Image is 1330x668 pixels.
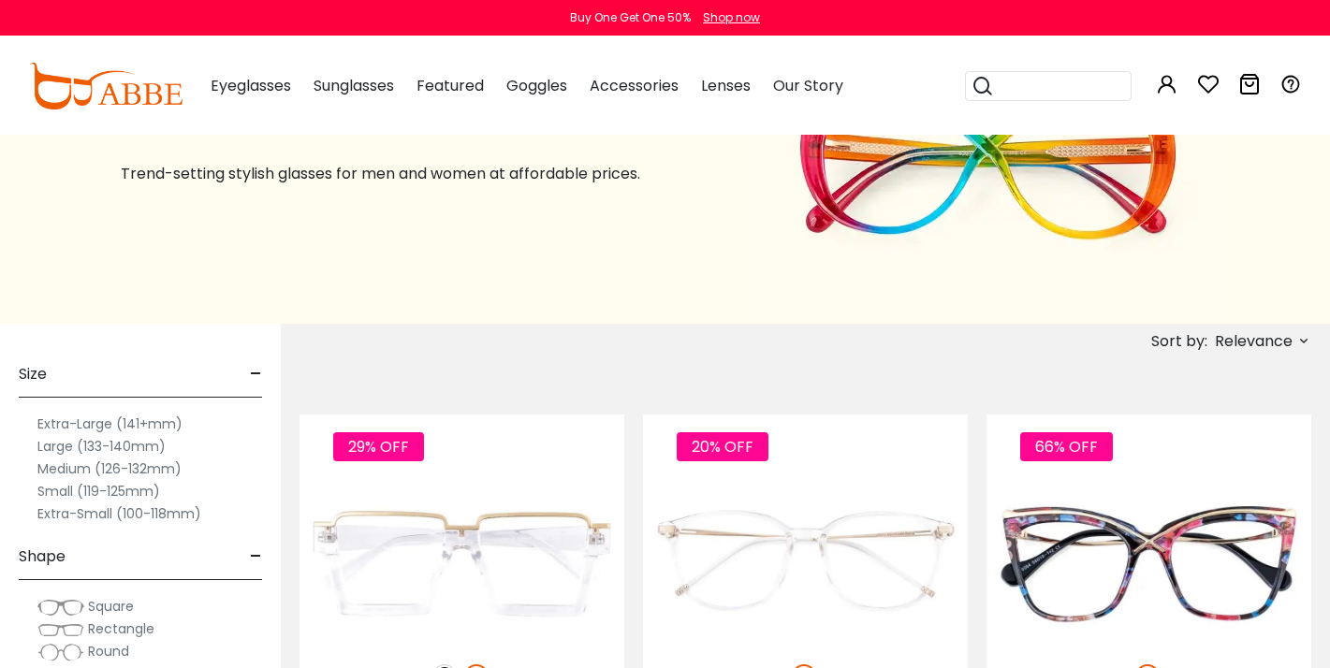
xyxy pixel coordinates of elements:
img: Rectangle.png [37,620,84,639]
a: Shop now [694,9,760,25]
span: - [250,534,262,579]
div: Buy One Get One 50% [570,9,691,26]
label: Large (133-140mm) [37,435,166,457]
span: Shape [19,534,66,579]
span: 20% OFF [677,432,768,461]
span: Eyeglasses [211,75,291,96]
div: Shop now [703,9,760,26]
span: - [250,352,262,397]
span: Round [88,642,129,661]
span: Our Story [773,75,843,96]
span: Sort by: [1151,330,1207,352]
span: Square [88,597,134,616]
label: Extra-Large (141+mm) [37,413,183,435]
label: Small (119-125mm) [37,480,160,502]
p: Trend-setting stylish glasses for men and women at affordable prices. [121,163,702,185]
span: 29% OFF [333,432,424,461]
span: Featured [417,75,484,96]
img: abbeglasses.com [29,63,183,109]
span: Sunglasses [314,75,394,96]
img: Pattern Mead - Acetate,Metal ,Universal Bridge Fit [987,482,1311,645]
img: Square.png [37,598,84,617]
img: Fclear Umbel - Plastic ,Universal Bridge Fit [300,482,624,645]
span: Goggles [506,75,567,96]
img: Fclear Girt - TR ,Universal Bridge Fit [643,482,968,645]
span: Accessories [590,75,679,96]
label: Extra-Small (100-118mm) [37,502,201,525]
span: 66% OFF [1020,432,1113,461]
span: Lenses [701,75,751,96]
span: Relevance [1215,325,1293,358]
label: Medium (126-132mm) [37,457,182,480]
span: Rectangle [88,619,154,638]
span: Size [19,352,47,397]
img: Round.png [37,643,84,661]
